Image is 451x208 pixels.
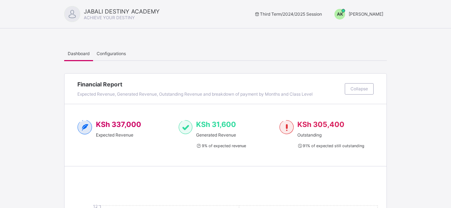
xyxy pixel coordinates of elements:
span: ACHIEVE YOUR DESTINY [84,15,135,20]
span: Generated Revenue [196,132,246,138]
span: KSh 305,400 [297,120,344,129]
span: Expected Revenue [96,132,141,138]
span: KSh 337,000 [96,120,141,129]
span: session/term information [254,11,322,17]
img: expected-2.4343d3e9d0c965b919479240f3db56ac.svg [77,120,92,134]
img: paid-1.3eb1404cbcb1d3b736510a26bbfa3ccb.svg [179,120,193,134]
span: Configurations [97,51,126,56]
span: 9 % of expected revenue [196,143,246,148]
span: 91 % of expected still outstanding [297,143,364,148]
span: AK [337,11,343,17]
span: Dashboard [68,51,89,56]
img: outstanding-1.146d663e52f09953f639664a84e30106.svg [280,120,293,134]
span: [PERSON_NAME] [349,11,383,17]
span: Financial Report [77,81,341,88]
span: Outstanding [297,132,364,138]
span: Expected Revenue, Generated Revenue, Outstanding Revenue and breakdown of payment by Months and C... [77,91,313,97]
span: KSh 31,600 [196,120,236,129]
span: JABALI DESTINY ACADEMY [84,8,160,15]
span: Collapse [350,86,368,91]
